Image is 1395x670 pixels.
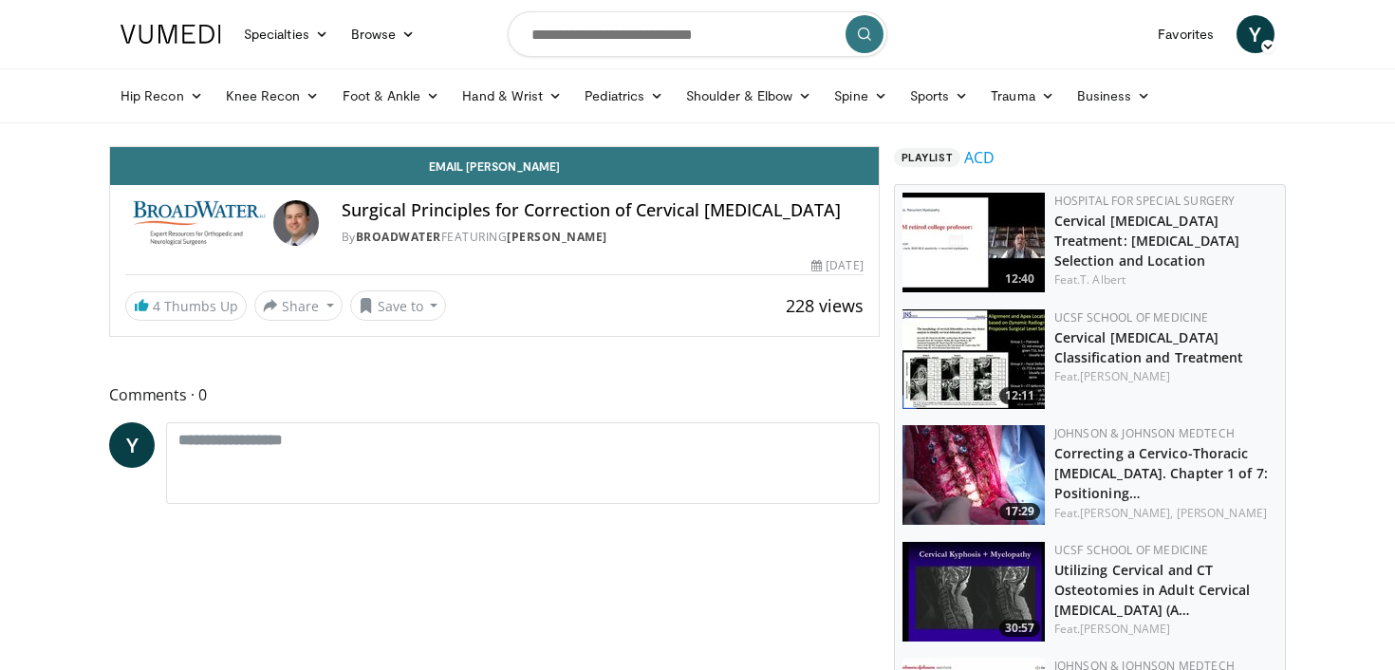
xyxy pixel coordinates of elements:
a: Sports [899,77,980,115]
span: 4 [153,297,160,315]
h4: Surgical Principles for Correction of Cervical [MEDICAL_DATA] [342,200,864,221]
a: Y [1237,15,1274,53]
a: 12:40 [902,193,1045,292]
a: Specialties [232,15,340,53]
a: Y [109,422,155,468]
a: Business [1066,77,1162,115]
span: 228 views [786,294,864,317]
button: Save to [350,290,447,321]
a: Shoulder & Elbow [675,77,823,115]
a: T. Albert [1080,271,1125,288]
a: Hand & Wrist [451,77,573,115]
a: Foot & Ankle [331,77,452,115]
img: 33b67f90-d3f0-4188-b63c-5d58dbff4ac8.150x105_q85_crop-smart_upscale.jpg [902,425,1045,525]
a: Johnson & Johnson MedTech [1054,425,1235,441]
a: Correcting a Cervico-Thoracic [MEDICAL_DATA]. Chapter 1 of 7: Positioning… [1054,444,1268,502]
a: 30:57 [902,542,1045,642]
a: Favorites [1146,15,1225,53]
a: Email [PERSON_NAME] [110,147,879,185]
a: 4 Thumbs Up [125,291,247,321]
a: Browse [340,15,427,53]
a: [PERSON_NAME], [1080,505,1173,521]
div: Feat. [1054,621,1277,638]
a: [PERSON_NAME] [507,229,607,245]
img: 4b124c6c-99a1-4140-bff7-c4024b25f33b.150x105_q85_crop-smart_upscale.jpg [902,542,1045,642]
a: [PERSON_NAME] [1080,368,1170,384]
a: UCSF School of Medicine [1054,309,1209,326]
span: 12:11 [999,387,1040,404]
a: [PERSON_NAME] [1177,505,1267,521]
a: Hip Recon [109,77,214,115]
a: BroadWater [356,229,441,245]
div: Feat. [1054,505,1277,522]
input: Search topics, interventions [508,11,887,57]
span: Playlist [894,148,960,167]
a: Cervical [MEDICAL_DATA] Treatment: [MEDICAL_DATA] Selection and Location [1054,212,1240,270]
div: [DATE] [811,257,863,274]
a: 17:29 [902,425,1045,525]
a: Spine [823,77,898,115]
img: 44da2db1-8bde-4325-9954-ba1a604fb07c.150x105_q85_crop-smart_upscale.jpg [902,309,1045,409]
a: [PERSON_NAME] [1080,621,1170,637]
img: c936ddd5-f4b4-4e11-8729-0a654e328681.150x105_q85_crop-smart_upscale.jpg [902,193,1045,292]
span: Comments 0 [109,382,880,407]
a: 12:11 [902,309,1045,409]
a: UCSF School of Medicine [1054,542,1209,558]
a: Utilizing Cervical and CT Osteotomies in Adult Cervical [MEDICAL_DATA] (A… [1054,561,1251,619]
span: 12:40 [999,270,1040,288]
div: By FEATURING [342,229,864,246]
div: Feat. [1054,368,1277,385]
img: VuMedi Logo [121,25,221,44]
a: Trauma [979,77,1066,115]
span: 30:57 [999,620,1040,637]
a: Knee Recon [214,77,331,115]
a: Cervical [MEDICAL_DATA] Classification and Treatment [1054,328,1244,366]
a: Pediatrics [573,77,675,115]
div: Feat. [1054,271,1277,288]
button: Share [254,290,343,321]
a: Hospital for Special Surgery [1054,193,1236,209]
a: ACD [964,146,995,169]
img: Avatar [273,200,319,246]
img: BroadWater [125,200,266,246]
span: 17:29 [999,503,1040,520]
